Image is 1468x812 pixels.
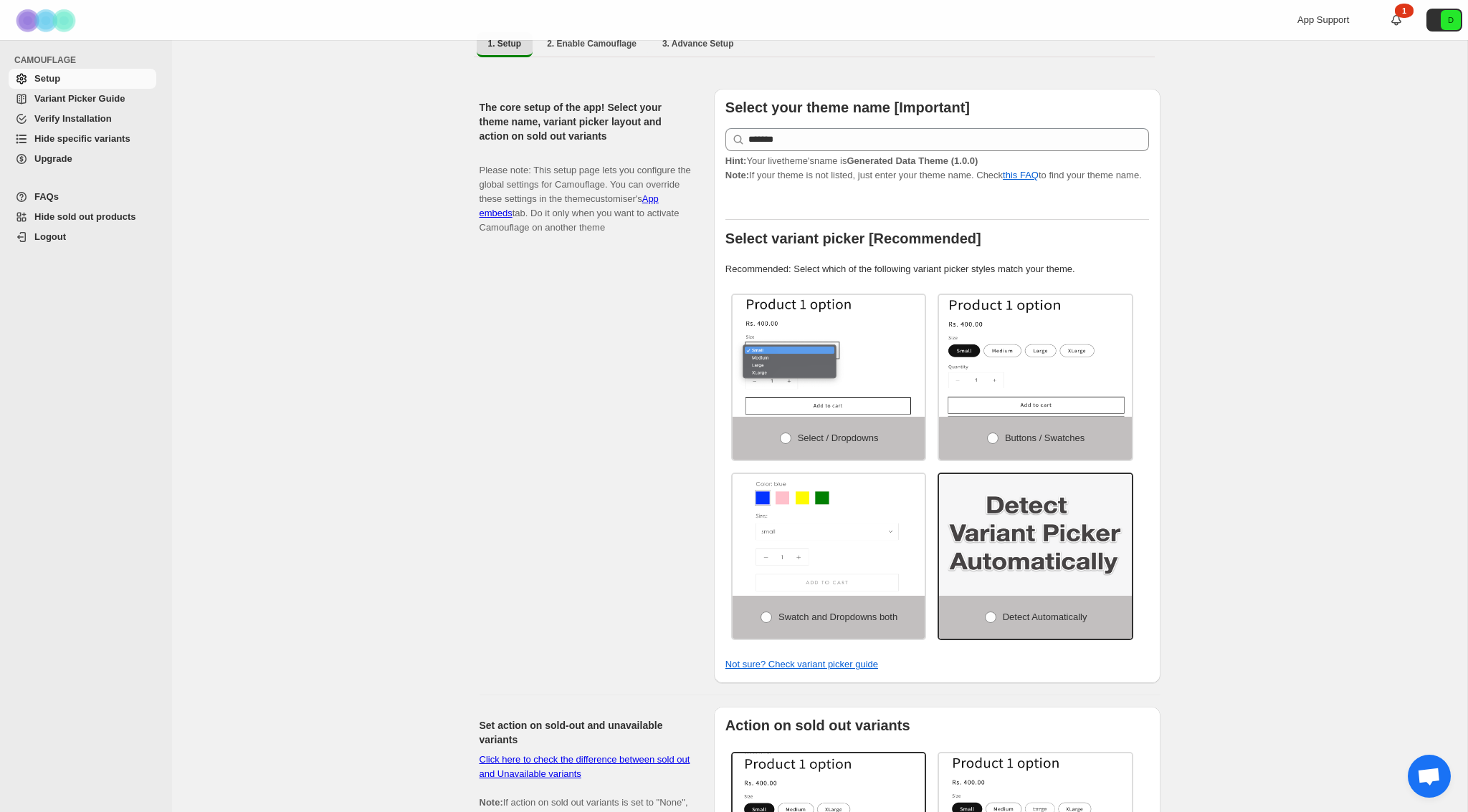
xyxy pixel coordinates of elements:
[1389,13,1403,27] a: 1
[9,149,156,169] a: Upgrade
[488,38,522,49] span: 1. Setup
[778,612,897,622] span: Swatch and Dropdowns both
[9,187,156,207] a: FAQs
[34,93,125,104] span: Variant Picker Guide
[34,191,59,202] span: FAQs
[480,754,690,779] a: Click here to check the difference between sold out and Unavailable variants
[480,718,691,747] h2: Set action on sold-out and unavailable variants
[798,432,879,443] span: Select / Dropdowns
[480,149,691,235] p: Please note: This setup page lets you configure the global settings for Camouflage. You can overr...
[939,474,1132,596] img: Detect Automatically
[725,717,910,733] b: Action on sold out variants
[725,262,1149,276] p: Recommended: Select which of the following variant picker styles match your theme.
[1408,755,1451,798] a: Ouvrir le chat
[11,1,83,40] img: Camouflage
[847,155,978,166] strong: Generated Data Theme (1.0.0)
[34,153,72,164] span: Upgrade
[733,295,925,417] img: Select / Dropdowns
[725,154,1149,183] p: If your theme is not listed, just enter your theme name. Check to find your theme name.
[9,69,156,89] a: Setup
[1448,16,1454,24] text: D
[725,231,981,246] b: Select variant picker [Recommended]
[725,155,747,166] strong: Hint:
[9,89,156,109] a: Variant Picker Guide
[1297,14,1349,25] span: App Support
[480,797,503,808] b: Note:
[733,474,925,596] img: Swatch and Dropdowns both
[34,113,112,124] span: Verify Installation
[1005,432,1085,443] span: Buttons / Swatches
[725,659,878,670] a: Not sure? Check variant picker guide
[34,133,130,144] span: Hide specific variants
[14,54,162,66] span: CAMOUFLAGE
[662,38,734,49] span: 3. Advance Setup
[939,295,1132,417] img: Buttons / Swatches
[725,100,970,115] b: Select your theme name [Important]
[34,231,66,242] span: Logout
[725,155,978,166] span: Your live theme's name is
[1003,612,1087,622] span: Detect Automatically
[1426,9,1462,32] button: Avatar with initials D
[9,129,156,149] a: Hide specific variants
[34,73,60,84] span: Setup
[725,170,749,180] strong: Note:
[480,100,691,143] h2: The core setup of the app! Select your theme name, variant picker layout and action on sold out v...
[9,227,156,247] a: Logout
[547,38,637,49] span: 2. Enable Camouflage
[34,211,136,222] span: Hide sold out products
[1395,4,1414,18] div: 1
[9,207,156,227] a: Hide sold out products
[1441,10,1461,30] span: Avatar with initials D
[1003,170,1039,180] a: this FAQ
[9,109,156,129] a: Verify Installation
